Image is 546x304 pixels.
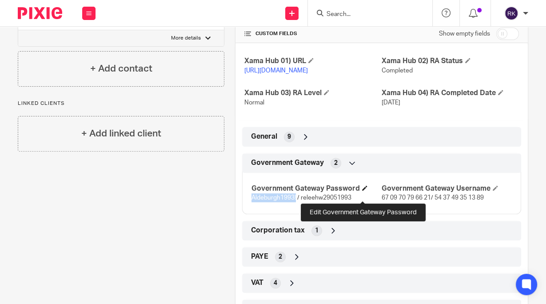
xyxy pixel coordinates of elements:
[382,88,519,98] h4: Xama Hub 04) RA Completed Date
[315,226,319,235] span: 1
[279,252,282,261] span: 2
[244,30,382,37] h4: CUSTOM FIELDS
[439,29,490,38] label: Show empty fields
[504,6,518,20] img: svg%3E
[251,158,324,168] span: Government Gateway
[251,195,351,201] span: Aldeburgh1993! / releehw29051993
[287,132,291,141] span: 9
[251,226,305,235] span: Corporation tax
[326,11,406,19] input: Search
[382,56,519,66] h4: Xama Hub 02) RA Status
[382,184,512,193] h4: Government Gateway Username
[244,68,308,74] a: [URL][DOMAIN_NAME]
[274,279,277,288] span: 4
[171,35,201,42] p: More details
[334,159,338,168] span: 2
[382,100,400,106] span: [DATE]
[81,127,161,140] h4: + Add linked client
[244,56,382,66] h4: Xama Hub 01) URL
[382,68,413,74] span: Completed
[90,62,152,76] h4: + Add contact
[382,195,484,201] span: 67 09 70 79 66 21/ 54 37 49 35 13 89
[18,100,224,107] p: Linked clients
[18,7,62,19] img: Pixie
[251,184,382,193] h4: Government Gateway Password
[244,88,382,98] h4: Xama Hub 03) RA Level
[251,252,268,261] span: PAYE
[251,278,263,288] span: VAT
[251,132,277,141] span: General
[244,100,264,106] span: Normal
